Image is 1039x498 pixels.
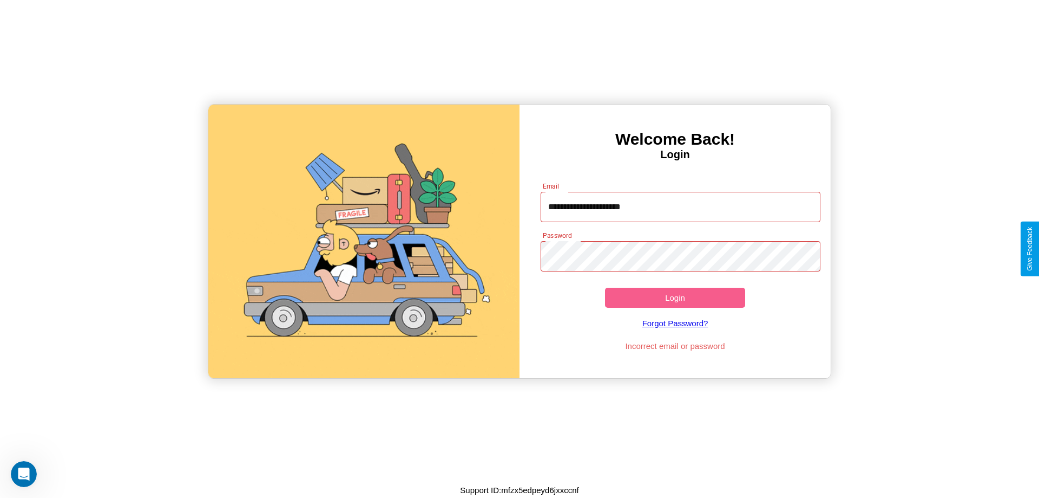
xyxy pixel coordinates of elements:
img: gif [208,105,519,378]
p: Incorrect email or password [535,339,816,353]
label: Email [543,182,560,191]
iframe: Intercom live chat [11,461,37,487]
h4: Login [519,148,831,161]
p: Support ID: mfzx5edpeyd6jxxccnf [460,483,578,497]
button: Login [605,288,745,308]
h3: Welcome Back! [519,130,831,148]
label: Password [543,231,571,240]
div: Give Feedback [1026,227,1034,271]
a: Forgot Password? [535,308,816,339]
